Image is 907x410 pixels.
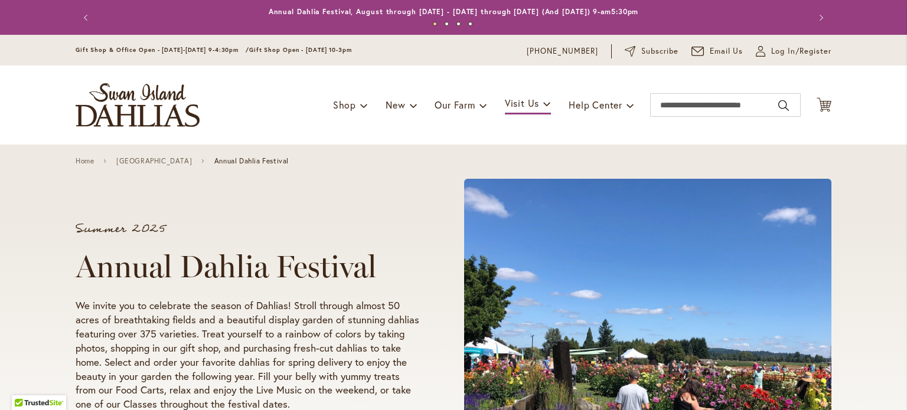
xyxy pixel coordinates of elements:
[641,45,678,57] span: Subscribe
[625,45,678,57] a: Subscribe
[756,45,831,57] a: Log In/Register
[505,97,539,109] span: Visit Us
[445,22,449,26] button: 2 of 4
[76,83,200,127] a: store logo
[691,45,743,57] a: Email Us
[76,223,419,235] p: Summer 2025
[527,45,598,57] a: [PHONE_NUMBER]
[214,157,289,165] span: Annual Dahlia Festival
[433,22,437,26] button: 1 of 4
[435,99,475,111] span: Our Farm
[710,45,743,57] span: Email Us
[76,249,419,284] h1: Annual Dahlia Festival
[468,22,472,26] button: 4 of 4
[116,157,192,165] a: [GEOGRAPHIC_DATA]
[771,45,831,57] span: Log In/Register
[386,99,405,111] span: New
[456,22,461,26] button: 3 of 4
[76,46,249,54] span: Gift Shop & Office Open - [DATE]-[DATE] 9-4:30pm /
[76,6,99,29] button: Previous
[333,99,356,111] span: Shop
[249,46,352,54] span: Gift Shop Open - [DATE] 10-3pm
[808,6,831,29] button: Next
[76,157,94,165] a: Home
[569,99,622,111] span: Help Center
[269,7,639,16] a: Annual Dahlia Festival, August through [DATE] - [DATE] through [DATE] (And [DATE]) 9-am5:30pm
